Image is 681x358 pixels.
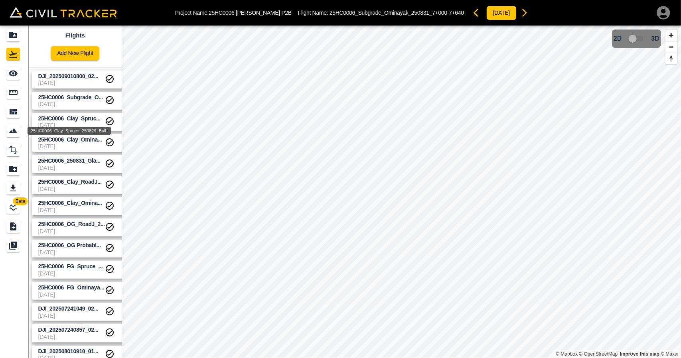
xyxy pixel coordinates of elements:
[175,10,292,16] p: Project Name: 25HC0006 [PERSON_NAME] P2B
[10,7,117,18] img: Civil Tracker
[665,30,677,41] button: Zoom in
[28,127,111,135] div: 25HC0006_Clay_Spruce_250829_Bulb
[579,351,618,357] a: OpenStreetMap
[625,31,648,46] span: 3D model not uploaded yet
[620,351,659,357] a: Map feedback
[665,53,677,64] button: Reset bearing to north
[330,10,464,16] span: 25HC0006_Subgrade_Ominayak_250831_7+000-7+640
[661,351,679,357] a: Maxar
[665,41,677,53] button: Zoom out
[122,26,681,358] canvas: Map
[486,6,517,20] button: [DATE]
[651,35,659,42] span: 3D
[614,35,622,42] span: 2D
[556,351,578,357] a: Mapbox
[298,10,464,16] p: Flight Name:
